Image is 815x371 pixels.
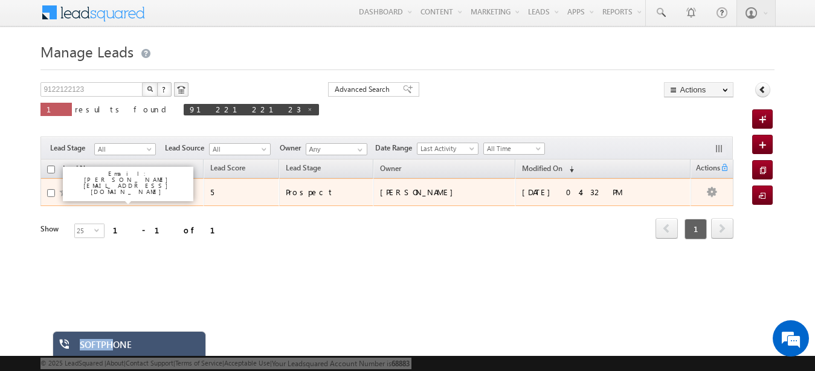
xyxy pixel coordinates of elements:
[484,143,541,154] span: All Time
[113,223,230,237] div: 1 - 1 of 1
[162,84,167,94] span: ?
[147,86,153,92] img: Search
[335,84,393,95] span: Advanced Search
[40,42,134,61] span: Manage Leads
[417,143,478,155] a: Last Activity
[16,112,221,277] textarea: Type your message and hit 'Enter'
[95,144,152,155] span: All
[280,161,327,177] a: Lead Stage
[656,219,678,239] a: prev
[711,218,733,239] span: next
[175,359,222,367] a: Terms of Service
[656,218,678,239] span: prev
[417,143,475,154] span: Last Activity
[380,187,510,198] div: [PERSON_NAME]
[57,162,105,178] a: Lead Name
[516,161,580,177] a: Modified On (sorted descending)
[691,161,720,177] span: Actions
[94,143,156,155] a: All
[210,187,274,198] div: 5
[210,163,245,172] span: Lead Score
[391,359,410,368] span: 68883
[40,358,410,369] span: © 2025 LeadSquared | | | | |
[80,339,197,356] div: SOFTPHONE
[210,144,267,155] span: All
[204,161,251,177] a: Lead Score
[272,359,410,368] span: Your Leadsquared Account Number is
[50,143,94,153] span: Lead Stage
[164,287,219,303] em: Start Chat
[224,359,270,367] a: Acceptable Use
[664,82,733,97] button: Actions
[68,170,188,195] p: Email: [PERSON_NAME][EMAIL_ADDRESS][DOMAIN_NAME]
[198,6,227,35] div: Minimize live chat window
[286,163,321,172] span: Lead Stage
[209,143,271,155] a: All
[306,143,367,155] input: Type to Search
[75,104,171,114] span: results found
[564,164,574,174] span: (sorted descending)
[711,219,733,239] a: next
[40,224,65,234] div: Show
[380,164,401,173] span: Owner
[522,164,562,173] span: Modified On
[685,219,707,239] span: 1
[165,143,209,153] span: Lead Source
[47,166,55,173] input: Check all records
[483,143,545,155] a: All Time
[375,143,417,153] span: Date Range
[126,359,173,367] a: Contact Support
[522,187,685,198] div: [DATE] 04:32 PM
[286,187,368,198] div: Prospect
[106,359,124,367] a: About
[351,144,366,156] a: Show All Items
[94,227,104,233] span: select
[75,224,94,237] span: 25
[47,104,66,114] span: 1
[63,63,203,79] div: Chat with us now
[21,63,51,79] img: d_60004797649_company_0_60004797649
[157,82,172,97] button: ?
[190,104,301,114] span: 9122122123
[280,143,306,153] span: Owner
